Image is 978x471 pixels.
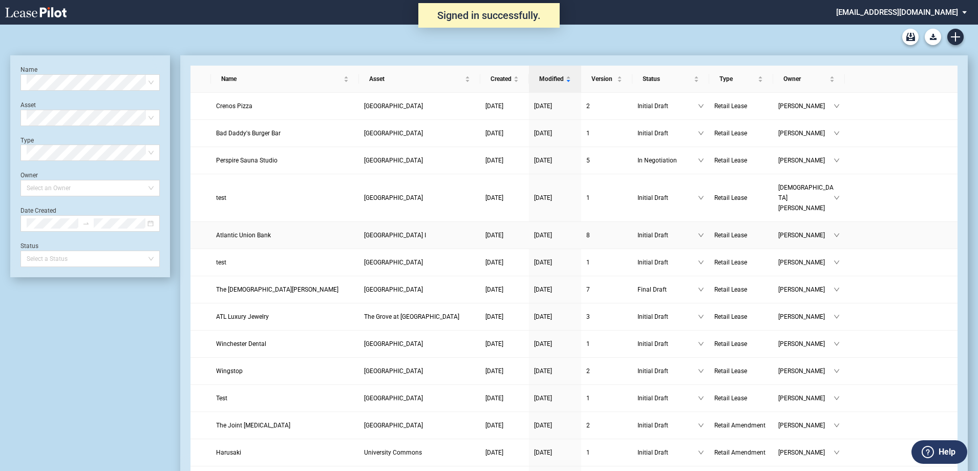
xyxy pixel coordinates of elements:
span: [DEMOGRAPHIC_DATA][PERSON_NAME] [778,182,834,213]
span: Modified [539,74,564,84]
a: [DATE] [485,393,524,403]
a: Retail Lease [714,312,768,322]
span: The Church of Jesus Christ of Latter-Day Saints [216,286,338,293]
span: [DATE] [485,157,503,164]
span: down [834,286,840,293]
span: down [834,449,840,456]
a: Retail Lease [714,101,768,111]
span: Easton Square [364,259,423,266]
a: Bad Daddy's Burger Bar [216,128,354,138]
label: Asset [20,101,36,109]
a: [GEOGRAPHIC_DATA] [364,366,475,376]
div: Signed in successfully. [418,3,560,28]
a: [GEOGRAPHIC_DATA] [364,420,475,431]
a: Create new document [947,29,964,45]
a: Retail Lease [714,257,768,268]
span: [DATE] [534,422,552,429]
span: Retail Lease [714,313,747,320]
span: The Joint Chiropractic [216,422,290,429]
span: [DATE] [485,259,503,266]
a: Retail Lease [714,393,768,403]
span: [PERSON_NAME] [778,155,834,166]
span: Test [216,395,227,402]
span: Retail Lease [714,194,747,201]
a: [DATE] [534,101,576,111]
span: down [834,259,840,265]
a: The [DEMOGRAPHIC_DATA][PERSON_NAME] [216,284,354,295]
span: Created [491,74,512,84]
span: [DATE] [485,194,503,201]
a: 2 [586,420,627,431]
a: [DATE] [485,101,524,111]
a: Retail Lease [714,128,768,138]
span: Type [719,74,756,84]
span: [DATE] [485,422,503,429]
span: test [216,259,226,266]
span: ATL Luxury Jewelry [216,313,269,320]
a: 8 [586,230,627,240]
a: [DATE] [534,193,576,203]
span: Retail Lease [714,340,747,347]
a: [DATE] [534,339,576,349]
a: 1 [586,128,627,138]
span: [PERSON_NAME] [778,284,834,295]
a: Retail Lease [714,230,768,240]
span: [DATE] [485,103,503,110]
span: Retail Lease [714,103,747,110]
a: [DATE] [534,312,576,322]
span: Retail Lease [714,157,747,164]
a: ATL Luxury Jewelry [216,312,354,322]
span: 3 [586,313,590,320]
span: Park West Village III [364,130,423,137]
span: to [82,220,90,227]
span: [PERSON_NAME] [778,447,834,458]
a: [GEOGRAPHIC_DATA] [364,128,475,138]
span: Cross Creek [364,367,423,375]
label: Name [20,66,37,73]
span: University Commons [364,449,422,456]
a: [DATE] [534,366,576,376]
span: [PERSON_NAME] [778,128,834,138]
span: Owner [783,74,827,84]
span: Retail Amendment [714,422,766,429]
a: test [216,257,354,268]
span: [DATE] [534,286,552,293]
a: [GEOGRAPHIC_DATA] [364,101,475,111]
span: Final Draft [637,284,698,295]
a: 1 [586,339,627,349]
a: 1 [586,447,627,458]
span: Initial Draft [637,257,698,268]
span: down [698,103,704,109]
label: Type [20,137,34,144]
span: Retail Lease [714,367,747,375]
a: [GEOGRAPHIC_DATA] [364,393,475,403]
th: Type [709,66,773,93]
span: Initial Draft [637,193,698,203]
span: down [698,259,704,265]
a: The Grove at [GEOGRAPHIC_DATA] [364,312,475,322]
span: 2 [586,367,590,375]
span: Pickerington Square [364,395,423,402]
a: [DATE] [485,284,524,295]
a: 1 [586,257,627,268]
a: [DATE] [485,420,524,431]
span: [PERSON_NAME] [778,339,834,349]
span: Crenos Pizza [216,103,252,110]
a: [DATE] [485,447,524,458]
span: down [698,232,704,238]
label: Date Created [20,207,56,214]
span: [PERSON_NAME] [778,230,834,240]
span: Name [221,74,342,84]
span: [PERSON_NAME] [778,393,834,403]
span: [DATE] [485,395,503,402]
span: swap-right [82,220,90,227]
a: [DATE] [534,447,576,458]
span: down [834,422,840,428]
span: down [834,157,840,163]
span: 1 [586,259,590,266]
span: down [834,395,840,401]
a: 3 [586,312,627,322]
span: 1 [586,194,590,201]
th: Owner [773,66,845,93]
th: Version [581,66,632,93]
